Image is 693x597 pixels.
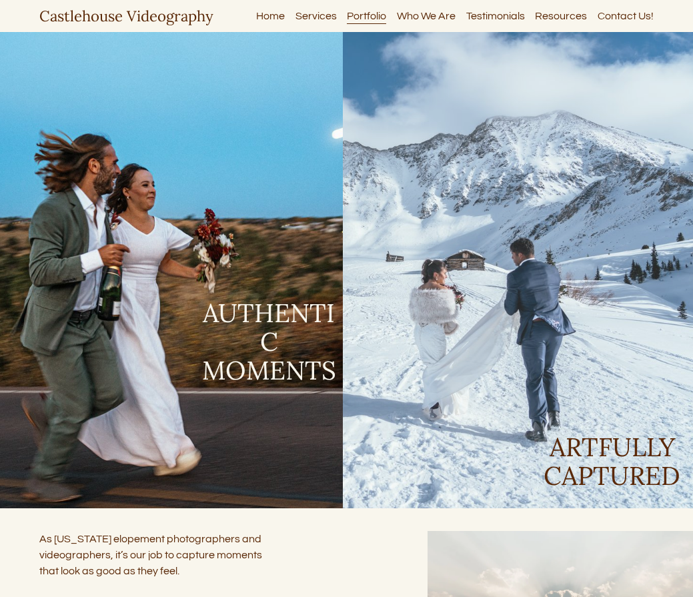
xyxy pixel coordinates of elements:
span: ARTFULLY CAPTURED [544,430,682,492]
span: AUTHENTIC MOMENTS [202,296,336,387]
a: Services [295,7,337,25]
a: Who We Are [397,7,456,25]
p: As [US_STATE] elopement photographers and videographers, it’s our job to capture moments that loo... [39,531,265,579]
a: Castlehouse Videography [39,7,213,25]
a: Testimonials [466,7,525,25]
a: Resources [535,7,587,25]
a: Portfolio [347,7,386,25]
a: Contact Us! [598,7,654,25]
a: Home [256,7,285,25]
